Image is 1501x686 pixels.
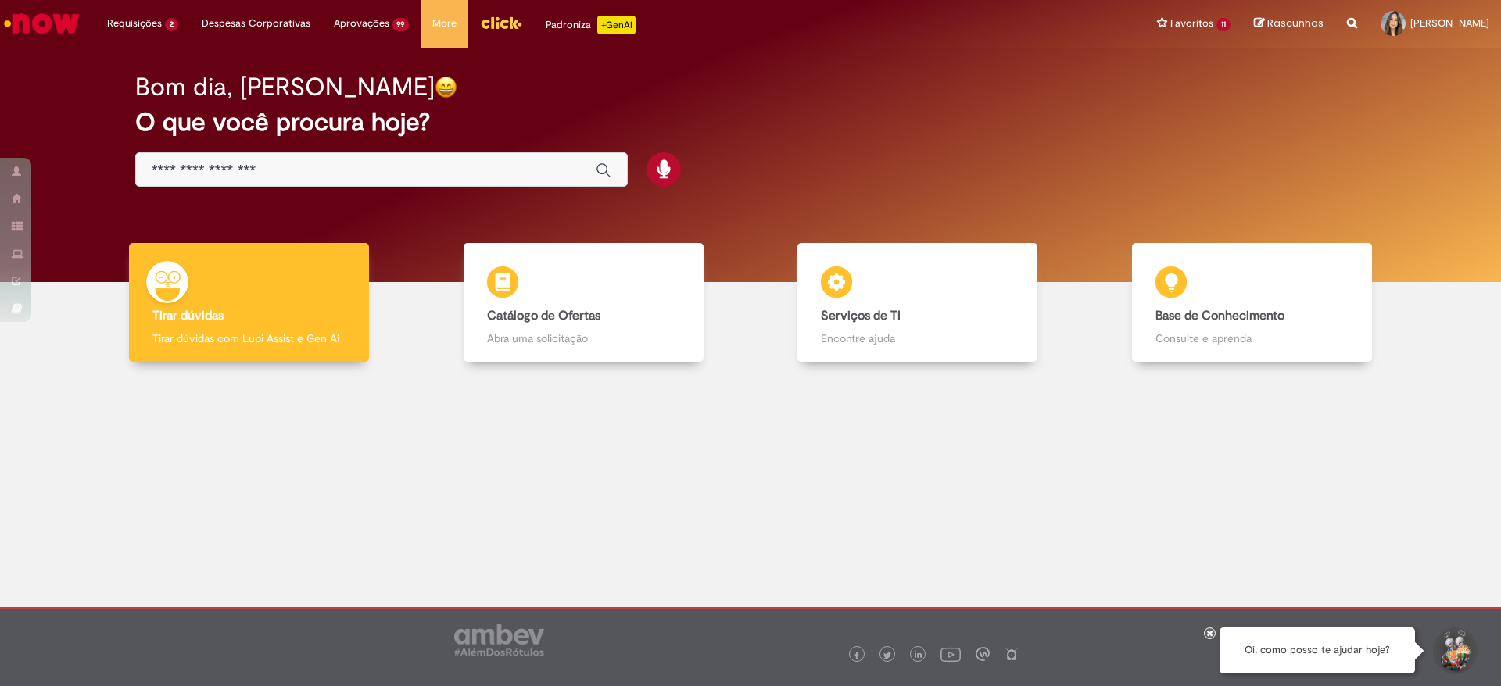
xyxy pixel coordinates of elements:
[1267,16,1324,30] span: Rascunhos
[392,18,410,31] span: 99
[202,16,310,31] span: Despesas Corporativas
[417,243,751,363] a: Catálogo de Ofertas Abra uma solicitação
[1085,243,1420,363] a: Base de Conhecimento Consulte e aprenda
[750,243,1085,363] a: Serviços de TI Encontre ajuda
[480,11,522,34] img: click_logo_yellow_360x200.png
[165,18,178,31] span: 2
[1155,308,1284,323] b: Base de Conhecimento
[1410,16,1489,30] span: [PERSON_NAME]
[152,330,346,346] p: Tirar dúvidas com Lupi Assist e Gen Ai
[487,330,680,346] p: Abra uma solicitação
[1216,18,1231,31] span: 11
[915,651,922,660] img: logo_footer_linkedin.png
[82,243,417,363] a: Tirar dúvidas Tirar dúvidas com Lupi Assist e Gen Ai
[435,76,457,98] img: happy-face.png
[487,308,600,323] b: Catálogo de Ofertas
[432,16,457,31] span: More
[2,8,82,39] img: ServiceNow
[135,73,435,101] h2: Bom dia, [PERSON_NAME]
[1254,16,1324,31] a: Rascunhos
[1170,16,1213,31] span: Favoritos
[1005,647,1019,661] img: logo_footer_naosei.png
[853,652,861,659] img: logo_footer_facebook.png
[976,647,990,661] img: logo_footer_workplace.png
[821,308,901,323] b: Serviços de TI
[597,16,636,34] p: +GenAi
[1431,627,1478,674] button: Iniciar Conversa de Suporte
[334,16,389,31] span: Aprovações
[821,330,1014,346] p: Encontre ajuda
[454,624,544,656] img: logo_footer_ambev_rotulo_gray.png
[135,109,1367,136] h2: O que você procura hoje?
[1155,330,1349,346] p: Consulte e aprenda
[107,16,162,31] span: Requisições
[1220,627,1415,673] div: Oi, como posso te ajudar hoje?
[940,644,961,664] img: logo_footer_youtube.png
[152,308,224,323] b: Tirar dúvidas
[883,652,891,659] img: logo_footer_twitter.png
[546,16,636,34] div: Padroniza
